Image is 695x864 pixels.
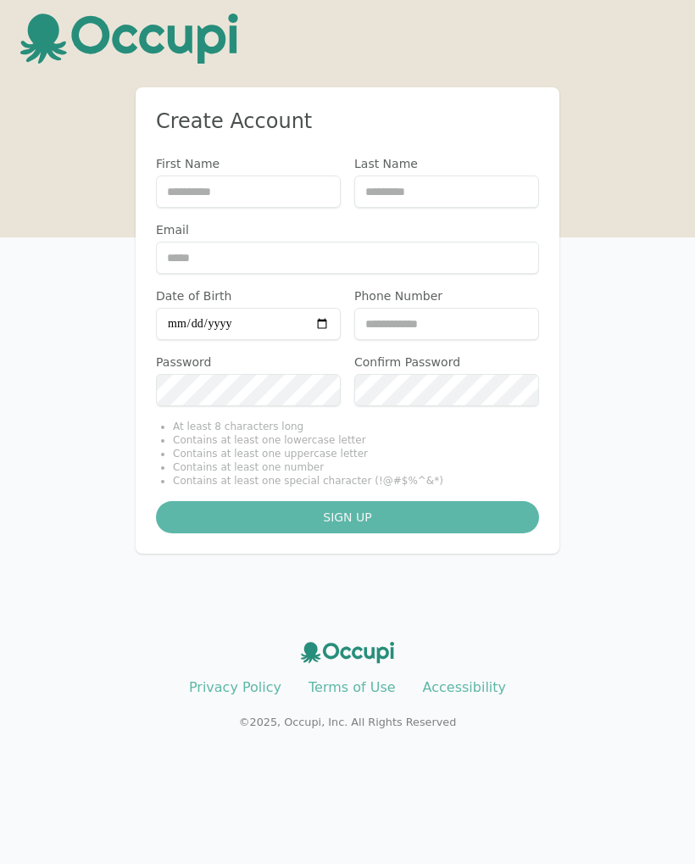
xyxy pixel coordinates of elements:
[354,155,539,172] label: Last Name
[173,420,539,433] li: At least 8 characters long
[156,108,539,135] h2: Create Account
[156,155,341,172] label: First Name
[309,679,396,695] a: Terms of Use
[173,460,539,474] li: Contains at least one number
[354,287,539,304] label: Phone Number
[173,433,539,447] li: Contains at least one lowercase letter
[354,354,539,371] label: Confirm Password
[156,354,341,371] label: Password
[156,287,341,304] label: Date of Birth
[189,679,281,695] a: Privacy Policy
[173,474,539,488] li: Contains at least one special character (!@#$%^&*)
[173,447,539,460] li: Contains at least one uppercase letter
[156,221,539,238] label: Email
[423,679,506,695] a: Accessibility
[239,716,457,728] small: © 2025 , Occupi, Inc. All Rights Reserved
[156,501,539,533] button: Sign up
